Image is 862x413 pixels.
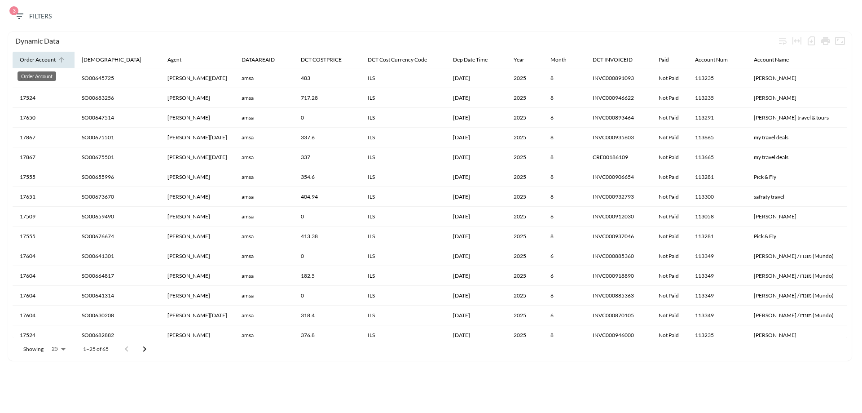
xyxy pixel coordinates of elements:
[446,325,506,345] th: 08/08/2025
[446,167,506,187] th: 08/12/2025
[651,226,688,246] th: Not Paid
[294,88,361,108] th: 717.28
[160,128,234,147] th: Moshe Dahan
[361,226,446,246] th: ILS
[747,325,841,345] th: Abitbol Avital
[659,54,681,65] span: Paid
[361,68,446,88] th: ILS
[234,167,294,187] th: amsa
[301,54,353,65] span: DCT COSTPRICE
[446,88,506,108] th: 08/21/2025
[446,286,506,306] th: 06/06/2025
[543,108,585,128] th: 6
[585,187,651,207] th: INVC000932793
[13,325,75,345] th: 17524
[361,88,446,108] th: ILS
[585,108,651,128] th: INVC000893464
[543,88,585,108] th: 8
[453,54,488,65] div: Dep Date Time
[651,266,688,286] th: Not Paid
[294,108,361,128] th: 0
[747,187,841,207] th: safraty travel
[543,68,585,88] th: 8
[543,128,585,147] th: 8
[361,246,446,266] th: ILS
[234,128,294,147] th: amsa
[453,54,499,65] span: Dep Date Time
[506,207,543,226] th: 2025
[446,147,506,167] th: 08/11/2025
[160,167,234,187] th: Shlomi Bergic
[75,187,160,207] th: SO00673670
[75,286,160,306] th: SO00641314
[234,226,294,246] th: amsa
[13,187,75,207] th: 17651
[9,6,18,15] span: 3
[167,54,181,65] div: Agent
[585,167,651,187] th: INVC000906654
[294,246,361,266] th: 0
[20,54,56,65] div: Order Account
[695,54,728,65] div: Account Num
[234,187,294,207] th: amsa
[75,88,160,108] th: SO00683256
[234,108,294,128] th: amsa
[75,306,160,325] th: SO00630208
[833,34,847,48] button: Fullscreen
[747,68,841,88] th: Abitbol Avital
[75,108,160,128] th: SO00647514
[585,246,651,266] th: INVC000885360
[13,226,75,246] th: 17555
[593,54,633,65] div: DCT INVOICEID
[543,246,585,266] th: 6
[13,286,75,306] th: 17604
[75,68,160,88] th: SO00645725
[747,167,841,187] th: Pick & Fly
[506,167,543,187] th: 2025
[651,246,688,266] th: Not Paid
[368,54,439,65] span: DCT Cost Currency Code
[747,266,841,286] th: Noa Vortman / מונדו (Mundo)
[688,325,747,345] th: 113235
[506,88,543,108] th: 2025
[543,147,585,167] th: 8
[18,71,56,81] div: Order Account
[294,128,361,147] th: 337.6
[82,54,153,65] span: Salesid
[294,147,361,167] th: 337
[294,325,361,345] th: 376.8
[688,68,747,88] th: 113235
[294,68,361,88] th: 483
[543,325,585,345] th: 8
[506,325,543,345] th: 2025
[361,147,446,167] th: ILS
[543,226,585,246] th: 8
[13,167,75,187] th: 17555
[13,266,75,286] th: 17604
[13,147,75,167] th: 17867
[20,54,67,65] span: Order Account
[75,226,160,246] th: SO00676674
[361,325,446,345] th: ILS
[747,108,841,128] th: Sally travel & tours
[160,88,234,108] th: Shaked Shlomo
[804,34,818,48] div: Number of rows selected for download: 65
[160,286,234,306] th: Shlomi Bergic
[160,207,234,226] th: Ori Shavit
[234,325,294,345] th: amsa
[75,147,160,167] th: SO00675501
[23,345,44,353] p: Showing
[688,108,747,128] th: 113291
[136,340,154,358] button: Go to next page
[651,306,688,325] th: Not Paid
[543,167,585,187] th: 8
[234,306,294,325] th: amsa
[301,54,342,65] div: DCT COSTPRICE
[75,325,160,345] th: SO00682882
[747,88,841,108] th: Abitbol Avital
[754,54,789,65] div: Account Name
[747,207,841,226] th: מאסטר דילס
[294,306,361,325] th: 318.4
[83,345,109,353] p: 1–25 of 65
[543,207,585,226] th: 6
